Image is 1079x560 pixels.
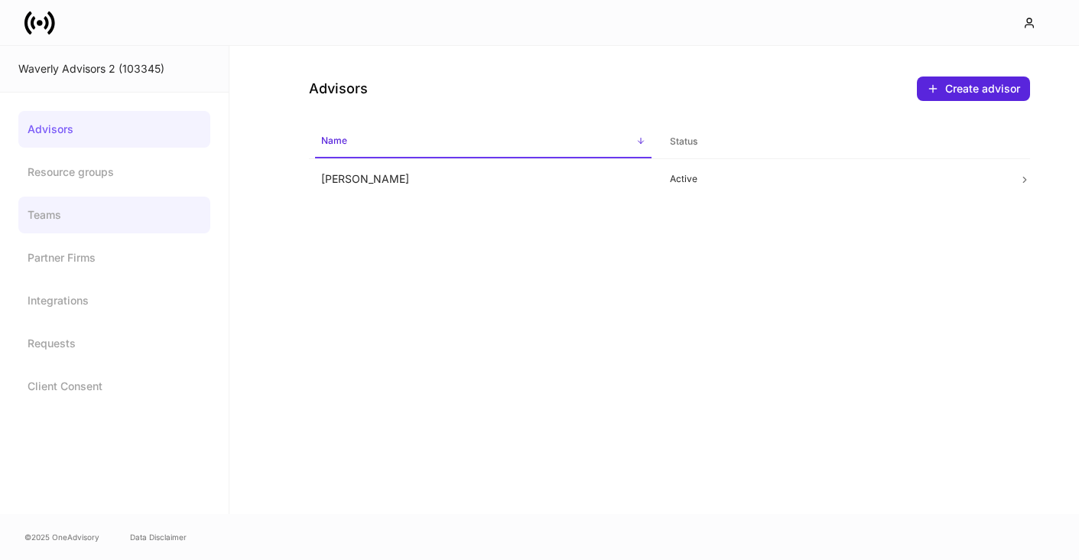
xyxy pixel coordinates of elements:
[130,531,187,543] a: Data Disclaimer
[664,126,1000,158] span: Status
[18,325,210,362] a: Requests
[18,239,210,276] a: Partner Firms
[18,282,210,319] a: Integrations
[309,159,658,200] td: [PERSON_NAME]
[18,368,210,405] a: Client Consent
[917,77,1030,101] button: Create advisor
[18,111,210,148] a: Advisors
[670,134,697,148] h6: Status
[945,81,1020,96] div: Create advisor
[18,61,210,77] div: Waverly Advisors 2 (103345)
[309,80,368,98] h4: Advisors
[315,125,652,158] span: Name
[24,531,99,543] span: © 2025 OneAdvisory
[18,154,210,190] a: Resource groups
[18,197,210,233] a: Teams
[670,173,994,185] p: Active
[321,133,347,148] h6: Name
